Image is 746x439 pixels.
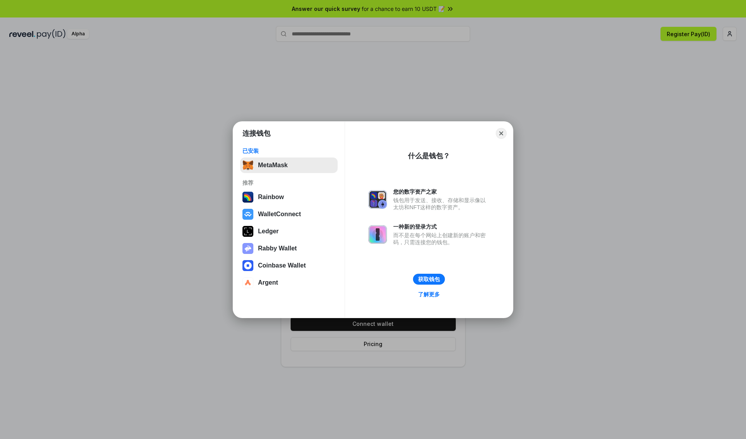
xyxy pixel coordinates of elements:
[242,160,253,171] img: svg+xml,%3Csvg%20fill%3D%22none%22%20height%3D%2233%22%20viewBox%3D%220%200%2035%2033%22%20width%...
[393,197,490,211] div: 钱包用于发送、接收、存储和显示像以太坊和NFT这样的数字资产。
[242,192,253,203] img: svg+xml,%3Csvg%20width%3D%22120%22%20height%3D%22120%22%20viewBox%3D%220%200%20120%20120%22%20fil...
[258,228,279,235] div: Ledger
[242,226,253,237] img: svg+xml,%3Csvg%20xmlns%3D%22http%3A%2F%2Fwww.w3.org%2F2000%2Fsvg%22%20width%3D%2228%22%20height%3...
[240,157,338,173] button: MetaMask
[258,211,301,218] div: WalletConnect
[418,291,440,298] div: 了解更多
[242,243,253,254] img: svg+xml,%3Csvg%20xmlns%3D%22http%3A%2F%2Fwww.w3.org%2F2000%2Fsvg%22%20fill%3D%22none%22%20viewBox...
[496,128,507,139] button: Close
[240,189,338,205] button: Rainbow
[240,206,338,222] button: WalletConnect
[242,147,335,154] div: 已安装
[258,245,297,252] div: Rabby Wallet
[242,129,270,138] h1: 连接钱包
[258,194,284,201] div: Rainbow
[393,188,490,195] div: 您的数字资产之家
[418,276,440,283] div: 获取钱包
[258,279,278,286] div: Argent
[240,224,338,239] button: Ledger
[258,162,288,169] div: MetaMask
[242,179,335,186] div: 推荐
[242,260,253,271] img: svg+xml,%3Csvg%20width%3D%2228%22%20height%3D%2228%22%20viewBox%3D%220%200%2028%2028%22%20fill%3D...
[258,262,306,269] div: Coinbase Wallet
[408,151,450,161] div: 什么是钱包？
[413,289,444,299] a: 了解更多
[240,241,338,256] button: Rabby Wallet
[240,258,338,273] button: Coinbase Wallet
[393,232,490,246] div: 而不是在每个网站上创建新的账户和密码，只需连接您的钱包。
[242,277,253,288] img: svg+xml,%3Csvg%20width%3D%2228%22%20height%3D%2228%22%20viewBox%3D%220%200%2028%2028%22%20fill%3D...
[413,274,445,285] button: 获取钱包
[368,190,387,209] img: svg+xml,%3Csvg%20xmlns%3D%22http%3A%2F%2Fwww.w3.org%2F2000%2Fsvg%22%20fill%3D%22none%22%20viewBox...
[242,209,253,220] img: svg+xml,%3Csvg%20width%3D%2228%22%20height%3D%2228%22%20viewBox%3D%220%200%2028%2028%22%20fill%3D...
[368,225,387,244] img: svg+xml,%3Csvg%20xmlns%3D%22http%3A%2F%2Fwww.w3.org%2F2000%2Fsvg%22%20fill%3D%22none%22%20viewBox...
[240,275,338,290] button: Argent
[393,223,490,230] div: 一种新的登录方式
